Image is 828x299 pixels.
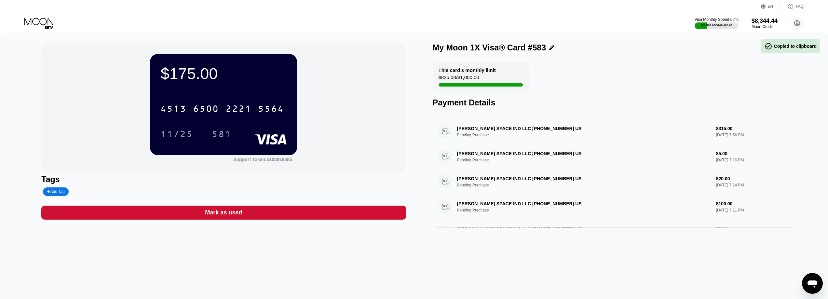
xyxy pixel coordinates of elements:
div: 6500 [193,104,219,115]
div: Add Tag [43,187,68,196]
div: $8,344.44Moon Credit [752,18,778,29]
div: Support Token:510291968b [233,157,292,162]
div: Add Tag [47,189,64,194]
div: $28,508.00 / $100,000.00 [701,24,733,27]
iframe: Кнопка запуска окна обмена сообщениями [802,273,823,294]
div: 4513650022215564 [156,101,288,117]
div: $175.00 [160,64,287,83]
div: 5564 [258,104,284,115]
div: Visa Monthly Spend Limit [695,17,739,22]
div: FAQ [781,3,804,10]
div: My Moon 1X Visa® Card #583 [433,43,546,52]
div: 11/25 [160,130,193,140]
div: EN [761,3,781,10]
div: 581 [212,130,231,140]
div: Tags [41,175,406,184]
div: 2221 [225,104,251,115]
div: FAQ [796,4,804,9]
div: Visa Monthly Spend Limit$28,508.00/$100,000.00 [695,17,739,29]
div: Support Token: 510291968b [233,157,292,162]
div: Copied to clipboard [765,42,817,50]
div: EN [768,4,773,9]
div: Mark as used [41,206,406,220]
div: $825.00 / $1,000.00 [439,75,479,83]
div: 4513 [160,104,186,115]
div: Payment Details [433,98,797,107]
div: Moon Credit [752,24,778,29]
div: 11/25 [156,126,198,142]
div: This card’s monthly limit [439,67,496,73]
div: 581 [207,126,236,142]
div: $8,344.44 [752,18,778,24]
span:  [765,42,772,50]
div: Mark as used [205,209,242,216]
